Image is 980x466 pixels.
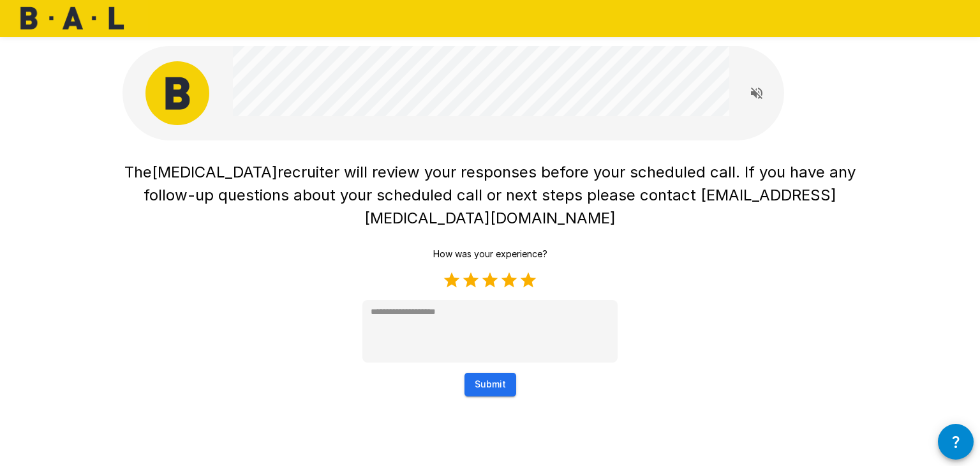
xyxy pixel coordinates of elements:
span: The [124,163,152,181]
p: How was your experience? [433,248,547,260]
button: Read questions aloud [744,80,769,106]
span: recruiter will review your responses before your scheduled call. If you have any follow-up questi... [144,163,860,227]
button: Submit [464,373,516,396]
img: bal_avatar.png [145,61,209,125]
span: [MEDICAL_DATA] [152,163,278,181]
